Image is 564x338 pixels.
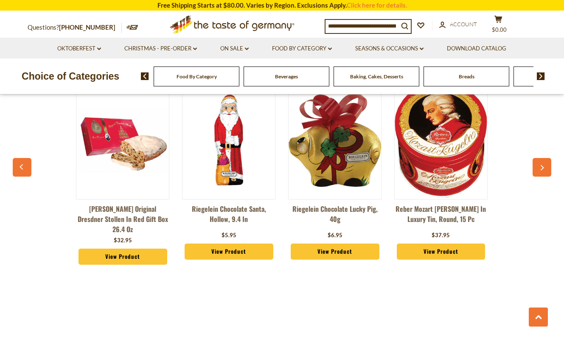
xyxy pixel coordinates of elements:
img: Riegelein Chocolate Santa, Hollow, 9.4 in [182,94,275,186]
a: Riegelein Chocolate Lucky Pig, 40g [288,204,382,229]
a: Click here for details. [347,1,407,9]
a: Download Catalog [447,44,506,53]
a: View Product [291,244,379,260]
a: Riegelein Chocolate Santa, Hollow, 9.4 in [182,204,275,229]
a: Seasons & Occasions [355,44,424,53]
a: Beverages [275,73,298,80]
span: Account [450,21,477,28]
a: View Product [185,244,273,260]
p: Questions? [28,22,122,33]
img: Emil Reimann Original Dresdner Stollen in Red Gift Box 26.4 oz [76,94,169,186]
a: [PERSON_NAME] Original Dresdner Stollen in Red Gift Box 26.4 oz [76,204,169,234]
a: Christmas - PRE-ORDER [124,44,197,53]
span: $0.00 [492,26,507,33]
img: previous arrow [141,72,149,80]
a: Baking, Cakes, Desserts [350,73,403,80]
a: View Product [79,249,167,265]
a: View Product [397,244,485,260]
div: $6.95 [328,231,342,240]
a: Food By Category [272,44,332,53]
a: On Sale [220,44,249,53]
div: $32.95 [114,236,132,245]
div: $37.95 [432,231,450,240]
a: Breads [459,73,474,80]
a: Reber Mozart [PERSON_NAME] in Luxury Tin, Round, 15 pc [394,204,488,229]
button: $0.00 [486,15,511,36]
a: Account [439,20,477,29]
a: [PHONE_NUMBER] [59,23,115,31]
img: next arrow [537,72,545,80]
a: Food By Category [177,73,217,80]
img: Riegelein Chocolate Lucky Pig, 40g [289,93,381,187]
div: $5.95 [222,231,236,240]
img: Reber Mozart Kugel in Luxury Tin, Round, 15 pc [395,82,487,198]
a: Oktoberfest [57,44,101,53]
